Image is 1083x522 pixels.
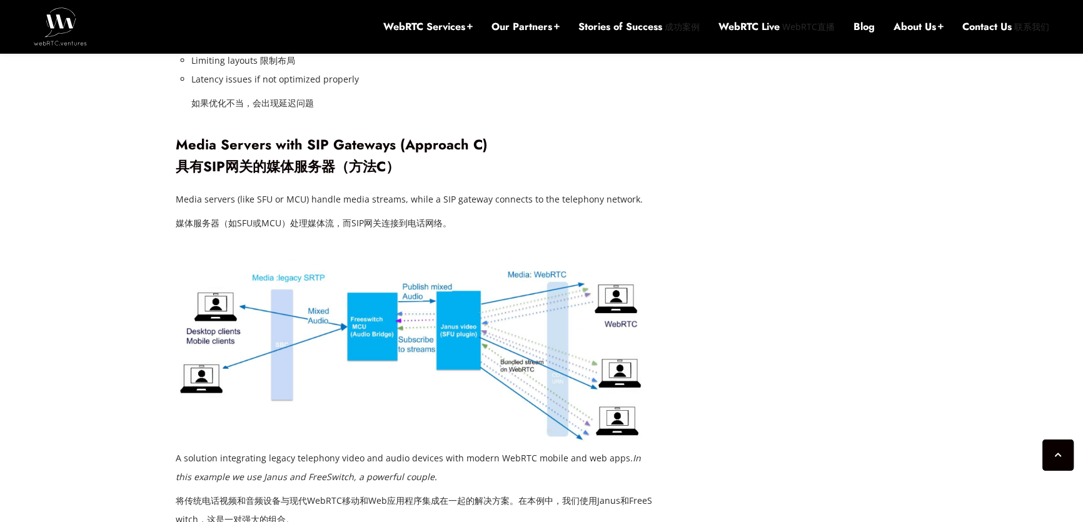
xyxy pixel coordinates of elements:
h3: Media Servers with SIP Gateways (Approach C) [176,136,657,180]
a: Contact Us [962,20,1012,34]
a: WebRTC Live [718,20,780,34]
img: Example architecture of a solution integrating legacy telephony video and audio devices with mode... [176,256,657,444]
font: 联系我们 [1014,21,1049,33]
a: About Us [894,20,944,34]
font: WebRTC直播 [782,21,835,33]
font: 如果优化不当，会出现延迟问题 [191,97,314,109]
a: Blog [854,20,875,34]
li: Latency issues if not optimized properly [191,70,657,118]
p: Media servers (like SFU or MCU) handle media streams, while a SIP gateway connects to the telepho... [176,190,657,238]
a: Stories of Success [578,20,662,34]
font: 媒体服务器（如SFU或MCU）处理媒体流，而SIP网关连接到电话网络。 [176,217,451,229]
img: WebRTC.ventures [34,8,87,45]
font: 具有SIP网关的媒体服务器（方法C） [176,156,400,176]
em: In this example we use Janus and FreeSwitch, a powerful couple. [176,452,641,483]
a: Our Partners [491,20,560,34]
a: WebRTC Services [383,20,473,34]
font: 限制布局 [260,54,295,66]
li: Limiting layouts [191,51,657,70]
font: 成功案例 [665,21,700,33]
